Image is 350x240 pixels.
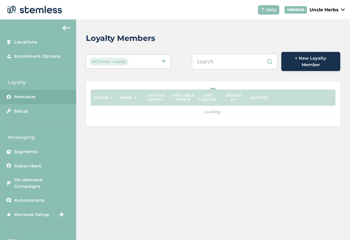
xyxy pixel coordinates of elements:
span: Locations [14,39,37,45]
span: Setup [14,108,28,114]
button: + New Loyalty Member [281,52,340,71]
h2: Loyalty Members [86,32,155,44]
span: Automations [14,197,45,204]
div: VENDOR [285,6,307,14]
span: Enrollment Options [14,53,61,60]
span: Subscribers [14,163,42,169]
img: glitter-stars-b7820f95.gif [54,208,67,221]
span: On-demand Campaigns [14,177,70,189]
span: Segments [14,149,38,155]
img: logo-dark-0685b13c.svg [5,3,62,16]
p: Uncle Herbs [309,6,338,13]
span: Members [14,94,36,100]
img: icon-help-white-03924b79.svg [261,8,264,12]
span: + New Loyalty Member [286,55,335,68]
input: Search [192,54,277,69]
img: icon-arrow-back-accent-c549486e.svg [63,25,70,30]
img: icon_down-arrow-small-66adaf34.svg [341,8,345,11]
span: Reviews Setup [14,211,49,218]
iframe: Chat Widget [318,209,350,240]
span: Help [266,6,277,13]
span: All Stores - Loyalty [89,58,128,66]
